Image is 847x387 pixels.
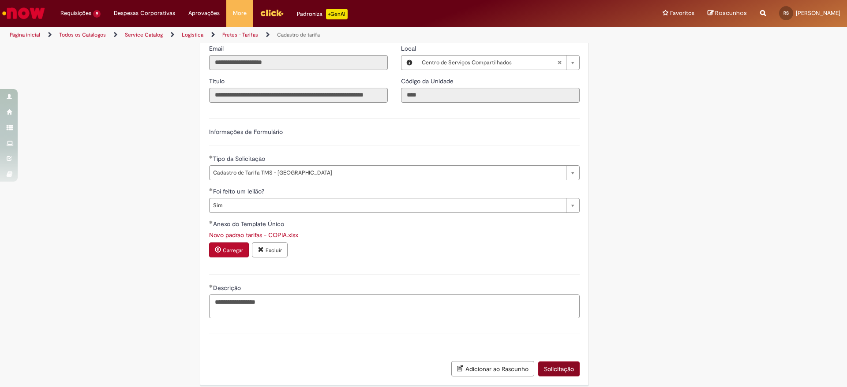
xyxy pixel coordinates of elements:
[209,220,213,224] span: Obrigatório Preenchido
[213,187,266,195] span: Foi feito um leilão?
[209,128,283,136] label: Informações de Formulário
[209,188,213,191] span: Obrigatório Preenchido
[422,56,557,70] span: Centro de Serviços Compartilhados
[401,45,418,52] span: Local
[209,77,226,86] label: Somente leitura - Título
[417,56,579,70] a: Centro de Serviços CompartilhadosLimpar campo Local
[252,242,288,257] button: Excluir anexo Novo padrao tarifas - COPIA.xlsx
[538,361,580,376] button: Solicitação
[182,31,203,38] a: Logistica
[260,6,284,19] img: click_logo_yellow_360x200.png
[209,242,249,257] button: Carregar anexo de Anexo do Template Único Required
[222,31,258,38] a: Fretes - Tarifas
[209,44,225,53] label: Somente leitura - Email
[1,4,46,22] img: ServiceNow
[223,247,243,254] small: Carregar
[796,9,840,17] span: [PERSON_NAME]
[213,166,562,180] span: Cadastro de Tarifa TMS - [GEOGRAPHIC_DATA]
[233,9,247,18] span: More
[213,155,267,163] span: Tipo da Solicitação
[266,247,282,254] small: Excluir
[209,45,225,52] span: Somente leitura - Email
[114,9,175,18] span: Despesas Corporativas
[7,27,558,43] ul: Trilhas de página
[708,9,747,18] a: Rascunhos
[209,155,213,159] span: Obrigatório Preenchido
[125,31,163,38] a: Service Catalog
[670,9,694,18] span: Favoritos
[209,77,226,85] span: Somente leitura - Título
[59,31,106,38] a: Todos os Catálogos
[401,77,455,85] span: Somente leitura - Código da Unidade
[326,9,348,19] p: +GenAi
[297,9,348,19] div: Padroniza
[553,56,566,70] abbr: Limpar campo Local
[213,198,562,212] span: Sim
[209,88,388,103] input: Título
[213,220,286,228] span: Anexo do Template Único
[209,55,388,70] input: Email
[401,56,417,70] button: Local, Visualizar este registro Centro de Serviços Compartilhados
[60,9,91,18] span: Requisições
[188,9,220,18] span: Aprovações
[209,294,580,318] textarea: Descrição
[93,10,101,18] span: 9
[213,284,243,292] span: Descrição
[209,231,298,239] a: Download de Novo padrao tarifas - COPIA.xlsx
[10,31,40,38] a: Página inicial
[401,77,455,86] label: Somente leitura - Código da Unidade
[451,361,534,376] button: Adicionar ao Rascunho
[401,88,580,103] input: Código da Unidade
[277,31,320,38] a: Cadastro de tarifa
[209,284,213,288] span: Obrigatório Preenchido
[715,9,747,17] span: Rascunhos
[783,10,789,16] span: RS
